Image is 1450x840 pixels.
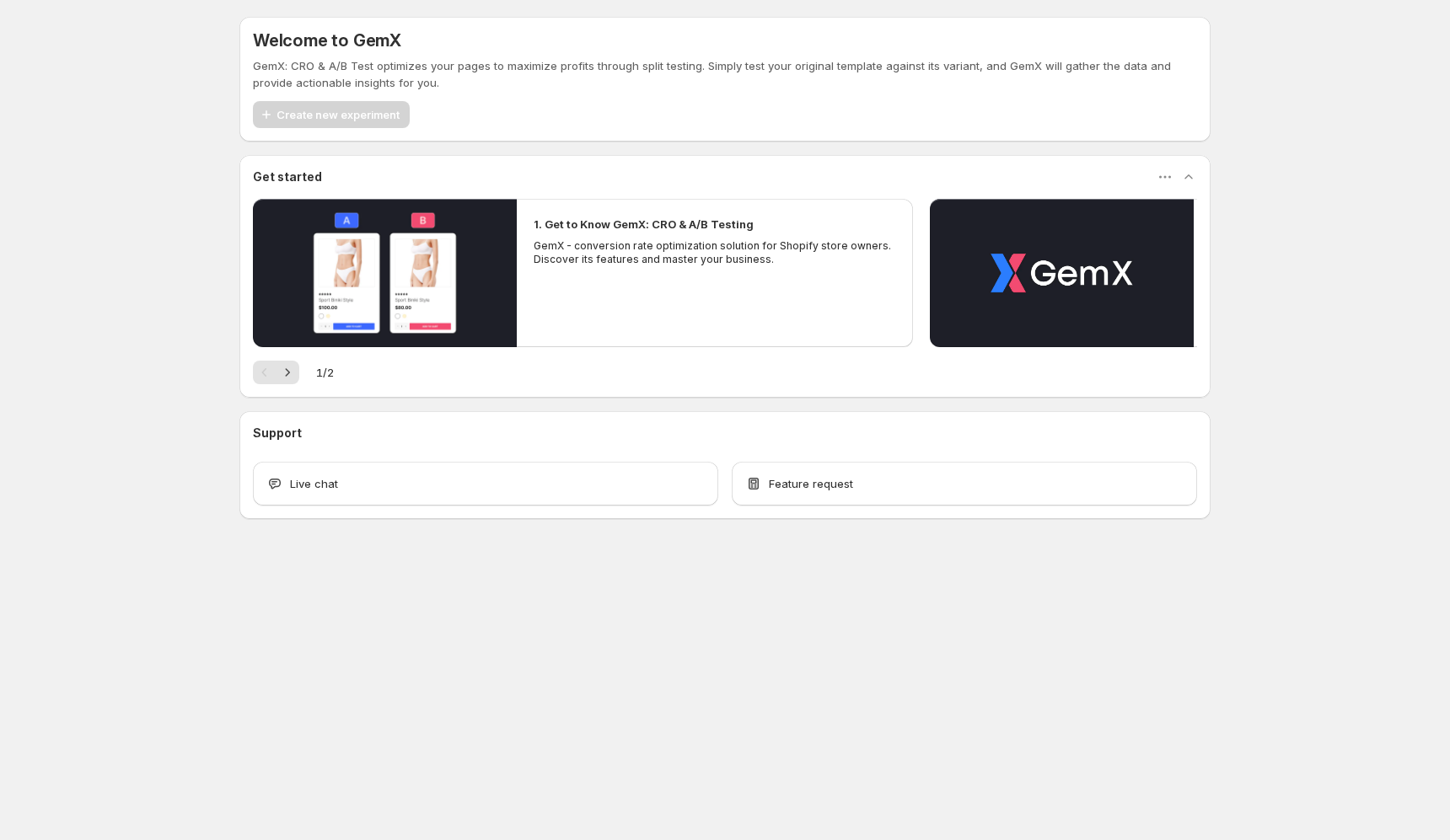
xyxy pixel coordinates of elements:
p: GemX: CRO & A/B Test optimizes your pages to maximize profits through split testing. Simply test ... [253,57,1197,91]
nav: Pagination [253,361,299,384]
h2: 1. Get to Know GemX: CRO & A/B Testing [534,216,754,233]
span: Feature request [769,475,853,492]
span: Live chat [290,475,338,492]
p: GemX - conversion rate optimization solution for Shopify store owners. Discover its features and ... [534,239,896,266]
button: Next [276,361,299,384]
span: 1 / 2 [316,364,334,381]
h5: Welcome to GemX [253,30,401,51]
h3: Get started [253,169,322,185]
button: Play video [253,199,517,347]
button: Play video [930,199,1194,347]
h3: Support [253,425,302,441]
